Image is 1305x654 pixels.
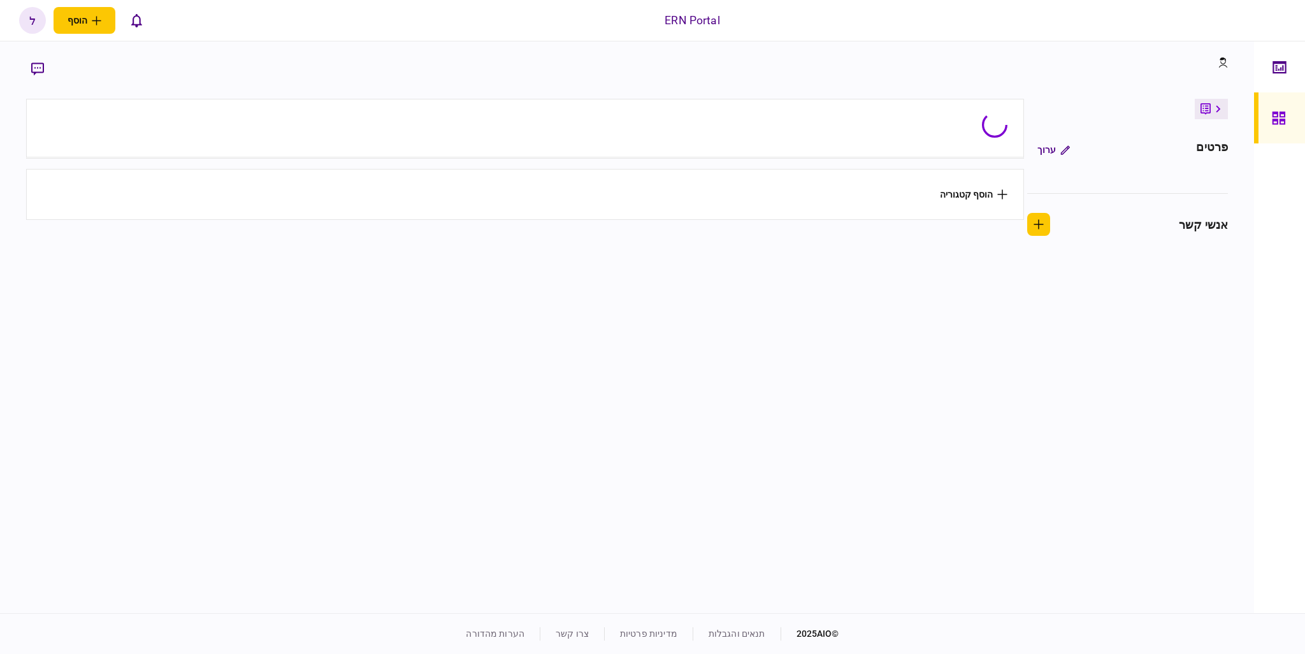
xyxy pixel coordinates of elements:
[665,12,719,29] div: ERN Portal
[556,629,589,639] a: צרו קשר
[1179,216,1228,233] div: אנשי קשר
[620,629,677,639] a: מדיניות פרטיות
[1027,138,1080,161] button: ערוך
[19,7,46,34] button: ל
[940,189,1007,200] button: הוסף קטגוריה
[781,627,839,641] div: © 2025 AIO
[709,629,765,639] a: תנאים והגבלות
[54,7,115,34] button: פתח תפריט להוספת לקוח
[1196,138,1228,161] div: פרטים
[123,7,150,34] button: פתח רשימת התראות
[466,629,524,639] a: הערות מהדורה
